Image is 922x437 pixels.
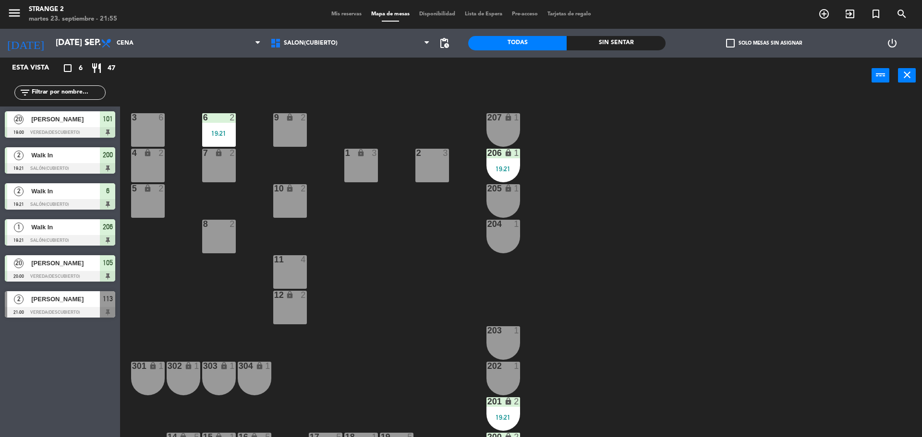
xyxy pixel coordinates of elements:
[507,12,543,17] span: Pre-acceso
[366,12,414,17] span: Mapa de mesas
[274,184,275,193] div: 10
[158,149,164,157] div: 2
[158,362,164,370] div: 1
[286,291,294,299] i: lock
[158,184,164,193] div: 2
[286,113,294,121] i: lock
[301,255,306,264] div: 4
[372,149,377,157] div: 3
[132,149,133,157] div: 4
[514,326,520,335] div: 1
[14,259,24,268] span: 20
[327,12,366,17] span: Mis reservas
[818,8,830,20] i: add_circle_outline
[514,184,520,193] div: 1
[31,114,100,124] span: [PERSON_NAME]
[487,362,488,370] div: 202
[504,149,512,157] i: lock
[487,220,488,228] div: 204
[898,68,916,83] button: close
[514,149,520,157] div: 1
[357,149,365,157] i: lock
[416,149,417,157] div: 2
[438,37,450,49] span: pending_actions
[514,362,520,370] div: 1
[203,220,204,228] div: 8
[5,62,69,74] div: Esta vista
[875,69,886,81] i: power_input
[460,12,507,17] span: Lista de Espera
[286,184,294,192] i: lock
[184,362,193,370] i: lock
[844,8,856,20] i: exit_to_app
[103,221,113,233] span: 206
[726,39,735,47] span: check_box_outline_blank
[203,113,204,122] div: 6
[19,87,31,98] i: filter_list
[504,184,512,192] i: lock
[14,115,24,124] span: 20
[301,113,306,122] div: 2
[230,113,235,122] div: 2
[487,184,488,193] div: 205
[144,184,152,192] i: lock
[103,113,113,125] span: 101
[274,291,275,299] div: 12
[543,12,596,17] span: Tarjetas de regalo
[896,8,908,20] i: search
[284,40,338,47] span: Salón(Cubierto)
[567,36,665,50] div: Sin sentar
[29,5,117,14] div: Strange 2
[487,113,488,122] div: 207
[215,149,223,157] i: lock
[62,62,73,74] i: crop_square
[132,184,133,193] div: 5
[886,37,898,49] i: power_settings_new
[487,326,488,335] div: 203
[31,150,100,160] span: Walk In
[106,185,109,197] span: 6
[487,149,488,157] div: 206
[108,63,115,74] span: 47
[132,113,133,122] div: 3
[203,362,204,370] div: 303
[901,69,913,81] i: close
[14,223,24,232] span: 1
[230,149,235,157] div: 2
[14,295,24,304] span: 2
[274,255,275,264] div: 11
[872,68,889,83] button: power_input
[301,184,306,193] div: 2
[220,362,228,370] i: lock
[132,362,133,370] div: 301
[7,6,22,24] button: menu
[7,6,22,20] i: menu
[487,397,488,406] div: 201
[149,362,157,370] i: lock
[202,130,236,137] div: 19:21
[117,40,133,47] span: Cena
[274,113,275,122] div: 9
[414,12,460,17] span: Disponibilidad
[504,397,512,405] i: lock
[203,149,204,157] div: 7
[265,362,271,370] div: 1
[486,165,520,172] div: 19:21
[468,36,567,50] div: Todas
[103,257,113,269] span: 105
[230,362,235,370] div: 1
[230,220,235,228] div: 2
[31,294,100,304] span: [PERSON_NAME]
[514,113,520,122] div: 1
[29,14,117,24] div: martes 23. septiembre - 21:55
[255,362,264,370] i: lock
[443,149,449,157] div: 3
[144,149,152,157] i: lock
[14,187,24,196] span: 2
[82,37,94,49] i: arrow_drop_down
[514,397,520,406] div: 2
[345,149,346,157] div: 1
[31,258,100,268] span: [PERSON_NAME]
